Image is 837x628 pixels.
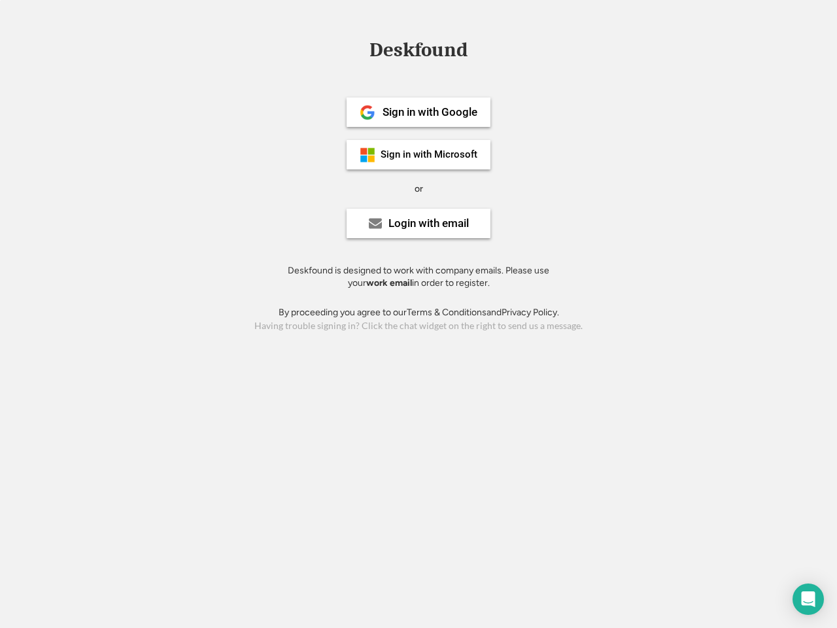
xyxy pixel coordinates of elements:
div: Deskfound is designed to work with company emails. Please use your in order to register. [271,264,566,290]
img: 1024px-Google__G__Logo.svg.png [360,105,375,120]
div: Open Intercom Messenger [793,584,824,615]
img: ms-symbollockup_mssymbol_19.png [360,147,375,163]
div: By proceeding you agree to our and [279,306,559,319]
strong: work email [366,277,412,288]
a: Privacy Policy. [502,307,559,318]
a: Terms & Conditions [407,307,487,318]
div: Deskfound [363,40,474,60]
div: Sign in with Microsoft [381,150,477,160]
div: or [415,183,423,196]
div: Sign in with Google [383,107,477,118]
div: Login with email [388,218,469,229]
